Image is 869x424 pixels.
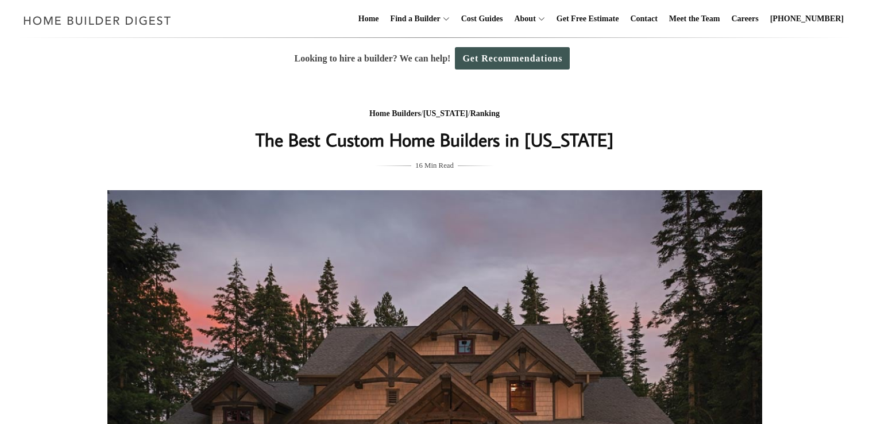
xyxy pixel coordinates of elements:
a: Careers [727,1,763,37]
a: Home Builders [369,109,421,118]
a: Meet the Team [665,1,725,37]
img: Home Builder Digest [18,9,176,32]
a: About [509,1,535,37]
a: Home [354,1,384,37]
a: Find a Builder [386,1,441,37]
span: 16 Min Read [415,159,454,172]
a: [US_STATE] [423,109,468,118]
div: / / [206,107,664,121]
a: Ranking [470,109,500,118]
a: Cost Guides [457,1,508,37]
a: Get Free Estimate [552,1,624,37]
a: [PHONE_NUMBER] [766,1,848,37]
a: Contact [625,1,662,37]
h1: The Best Custom Home Builders in [US_STATE] [206,126,664,153]
a: Get Recommendations [455,47,570,70]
